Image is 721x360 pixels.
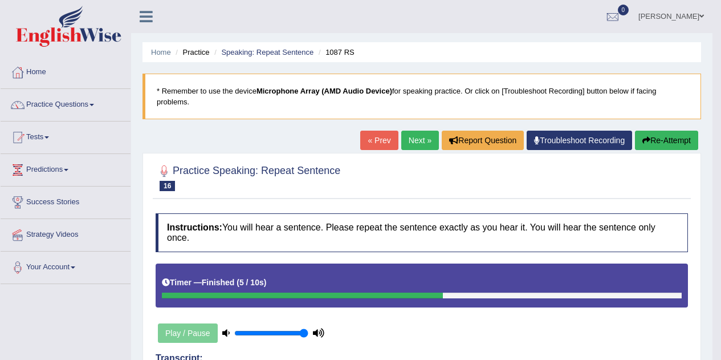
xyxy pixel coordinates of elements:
span: 16 [160,181,175,191]
b: 5 / 10s [239,278,264,287]
li: Practice [173,47,209,58]
a: Predictions [1,154,131,183]
a: « Prev [360,131,398,150]
blockquote: * Remember to use the device for speaking practice. Or click on [Troubleshoot Recording] button b... [142,74,701,119]
b: ) [264,278,267,287]
h2: Practice Speaking: Repeat Sentence [156,163,340,191]
a: Practice Questions [1,89,131,118]
a: Speaking: Repeat Sentence [221,48,313,56]
a: Tests [1,122,131,150]
h4: You will hear a sentence. Please repeat the sentence exactly as you hear it. You will hear the se... [156,213,688,252]
a: Home [1,56,131,85]
span: 0 [618,5,629,15]
a: Troubleshoot Recording [527,131,632,150]
b: Finished [202,278,235,287]
button: Re-Attempt [635,131,698,150]
a: Home [151,48,171,56]
a: Success Stories [1,187,131,215]
h5: Timer — [162,278,266,287]
b: ( [237,278,239,287]
a: Your Account [1,252,131,280]
a: Next » [401,131,439,150]
a: Strategy Videos [1,219,131,248]
b: Microphone Array (AMD Audio Device) [256,87,392,95]
li: 1087 RS [316,47,355,58]
button: Report Question [442,131,524,150]
b: Instructions: [167,223,222,232]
